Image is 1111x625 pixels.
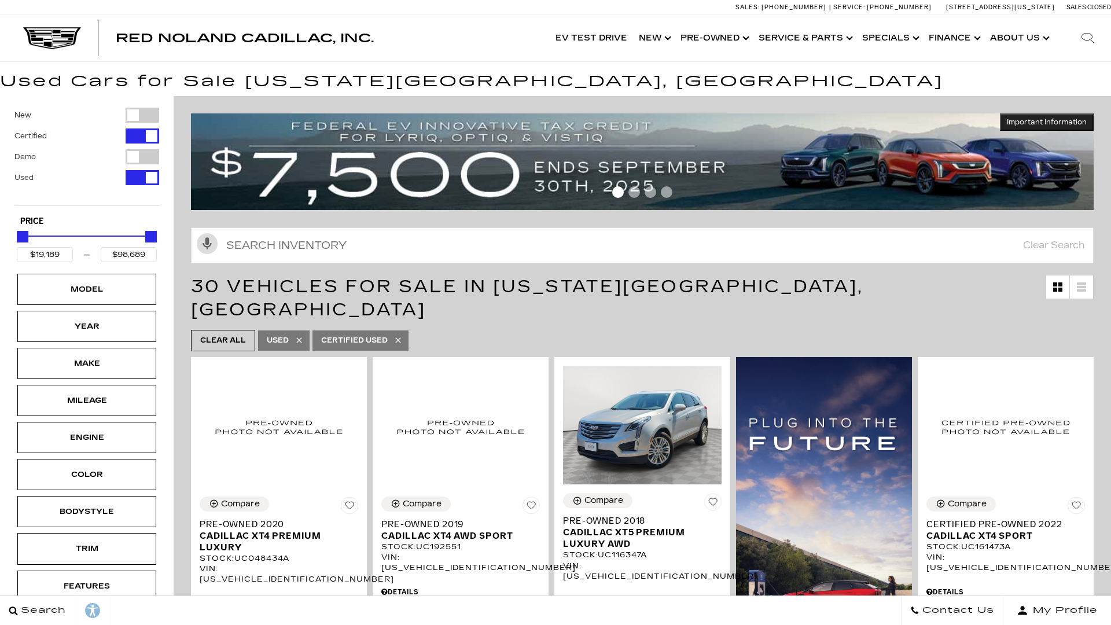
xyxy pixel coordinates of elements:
[58,468,116,481] div: Color
[101,247,157,262] input: Maximum
[926,530,1076,542] span: Cadillac XT4 Sport
[612,186,624,198] span: Go to slide 1
[18,602,66,619] span: Search
[17,227,157,262] div: Price
[1000,113,1094,131] button: Important Information
[523,497,540,519] button: Save Vehicle
[200,366,358,488] img: 2020 Cadillac XT4 Premium Luxury
[563,366,722,485] img: 2018 Cadillac XT5 Premium Luxury AWD
[563,515,722,550] a: Pre-Owned 2018Cadillac XT5 Premium Luxury AWD
[1066,3,1087,11] span: Sales:
[675,15,753,61] a: Pre-Owned
[901,596,1003,625] a: Contact Us
[14,172,34,183] label: Used
[17,422,156,453] div: EngineEngine
[563,527,713,550] span: Cadillac XT5 Premium Luxury AWD
[1068,497,1085,519] button: Save Vehicle
[58,394,116,407] div: Mileage
[628,186,640,198] span: Go to slide 2
[200,553,358,564] div: Stock : UC048434A
[321,333,388,348] span: Certified Used
[403,499,442,509] div: Compare
[381,519,540,542] a: Pre-Owned 2019Cadillac XT4 AWD Sport
[14,109,31,121] label: New
[948,499,987,509] div: Compare
[58,357,116,370] div: Make
[926,587,1085,597] div: Pricing Details - Certified Pre-Owned 2022 Cadillac XT4 Sport
[14,130,47,142] label: Certified
[563,550,722,560] div: Stock : UC116347A
[926,519,1076,530] span: Certified Pre-Owned 2022
[584,495,623,506] div: Compare
[563,595,722,605] div: Pricing Details - Pre-Owned 2018 Cadillac XT5 Premium Luxury AWD
[145,231,157,242] div: Maximum Price
[833,3,865,11] span: Service:
[926,542,1085,552] div: Stock : UC161473A
[867,3,932,11] span: [PHONE_NUMBER]
[633,15,675,61] a: New
[550,15,633,61] a: EV Test Drive
[926,497,996,512] button: Compare Vehicle
[984,15,1053,61] a: About Us
[381,542,540,552] div: Stock : UC192551
[20,216,153,227] h5: Price
[704,493,722,515] button: Save Vehicle
[17,348,156,379] div: MakeMake
[17,496,156,527] div: BodystyleBodystyle
[116,31,374,45] span: Red Noland Cadillac, Inc.
[1028,602,1098,619] span: My Profile
[1007,117,1087,127] span: Important Information
[856,15,923,61] a: Specials
[761,3,826,11] span: [PHONE_NUMBER]
[14,151,36,163] label: Demo
[381,497,451,512] button: Compare Vehicle
[926,366,1085,488] img: 2022 Cadillac XT4 Sport
[116,32,374,44] a: Red Noland Cadillac, Inc.
[926,519,1085,542] a: Certified Pre-Owned 2022Cadillac XT4 Sport
[58,542,116,555] div: Trim
[381,530,531,542] span: Cadillac XT4 AWD Sport
[946,3,1055,11] a: [STREET_ADDRESS][US_STATE]
[191,113,1094,210] img: vrp-tax-ending-august-version
[200,519,358,553] a: Pre-Owned 2020Cadillac XT4 Premium Luxury
[267,333,289,348] span: Used
[58,580,116,593] div: Features
[926,552,1085,573] div: VIN: [US_VEHICLE_IDENTIFICATION_NUMBER]
[17,533,156,564] div: TrimTrim
[381,519,531,530] span: Pre-Owned 2019
[1087,3,1111,11] span: Closed
[23,27,81,49] img: Cadillac Dark Logo with Cadillac White Text
[563,493,632,508] button: Compare Vehicle
[191,227,1094,263] input: Search Inventory
[17,385,156,416] div: MileageMileage
[58,431,116,444] div: Engine
[200,564,358,584] div: VIN: [US_VEHICLE_IDENTIFICATION_NUMBER]
[221,499,260,509] div: Compare
[200,530,350,553] span: Cadillac XT4 Premium Luxury
[381,366,540,488] img: 2019 Cadillac XT4 AWD Sport
[58,320,116,333] div: Year
[58,283,116,296] div: Model
[829,4,935,10] a: Service: [PHONE_NUMBER]
[17,459,156,490] div: ColorColor
[919,602,994,619] span: Contact Us
[923,15,984,61] a: Finance
[17,247,73,262] input: Minimum
[1003,596,1111,625] button: Open user profile menu
[381,587,540,597] div: Pricing Details - Pre-Owned 2019 Cadillac XT4 AWD Sport
[17,274,156,305] div: ModelModel
[200,519,350,530] span: Pre-Owned 2020
[200,333,246,348] span: Clear All
[735,4,829,10] a: Sales: [PHONE_NUMBER]
[17,571,156,602] div: FeaturesFeatures
[17,231,28,242] div: Minimum Price
[341,497,358,519] button: Save Vehicle
[661,186,672,198] span: Go to slide 4
[200,497,269,512] button: Compare Vehicle
[735,3,760,11] span: Sales:
[381,552,540,573] div: VIN: [US_VEHICLE_IDENTIFICATION_NUMBER]
[191,276,863,320] span: 30 Vehicles for Sale in [US_STATE][GEOGRAPHIC_DATA], [GEOGRAPHIC_DATA]
[563,515,713,527] span: Pre-Owned 2018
